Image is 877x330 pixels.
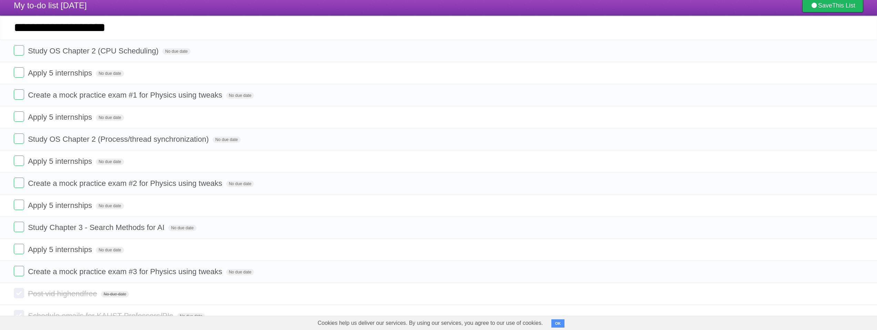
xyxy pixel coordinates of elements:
[28,223,166,232] span: Study Chapter 3 - Search Methods for AI
[28,91,224,99] span: Create a mock practice exam #1 for Physics using tweaks
[226,92,254,99] span: No due date
[96,114,124,121] span: No due date
[96,70,124,77] span: No due date
[213,137,241,143] span: No due date
[28,135,211,143] span: Study OS Chapter 2 (Process/thread synchronization)
[162,48,190,54] span: No due date
[96,247,124,253] span: No due date
[14,89,24,100] label: Done
[28,245,94,254] span: Apply 5 internships
[551,319,565,328] button: OK
[14,200,24,210] label: Done
[28,113,94,121] span: Apply 5 internships
[28,179,224,188] span: Create a mock practice exam #2 for Physics using tweaks
[28,157,94,166] span: Apply 5 internships
[28,311,175,320] span: Schedule emails for KAUST Professors/PIs
[96,159,124,165] span: No due date
[14,67,24,78] label: Done
[28,47,160,55] span: Study OS Chapter 2 (CPU Scheduling)
[28,201,94,210] span: Apply 5 internships
[14,45,24,56] label: Done
[14,133,24,144] label: Done
[28,289,99,298] span: Post vid highendfree
[311,316,550,330] span: Cookies help us deliver our services. By using our services, you agree to our use of cookies.
[28,69,94,77] span: Apply 5 internships
[226,181,254,187] span: No due date
[177,313,205,319] span: No due date
[14,244,24,254] label: Done
[226,269,254,275] span: No due date
[832,2,855,9] b: This List
[28,267,224,276] span: Create a mock practice exam #3 for Physics using tweaks
[14,310,24,320] label: Done
[14,266,24,276] label: Done
[14,156,24,166] label: Done
[14,178,24,188] label: Done
[168,225,196,231] span: No due date
[14,1,87,10] span: My to-do list [DATE]
[14,111,24,122] label: Done
[14,222,24,232] label: Done
[96,203,124,209] span: No due date
[101,291,129,297] span: No due date
[14,288,24,298] label: Done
